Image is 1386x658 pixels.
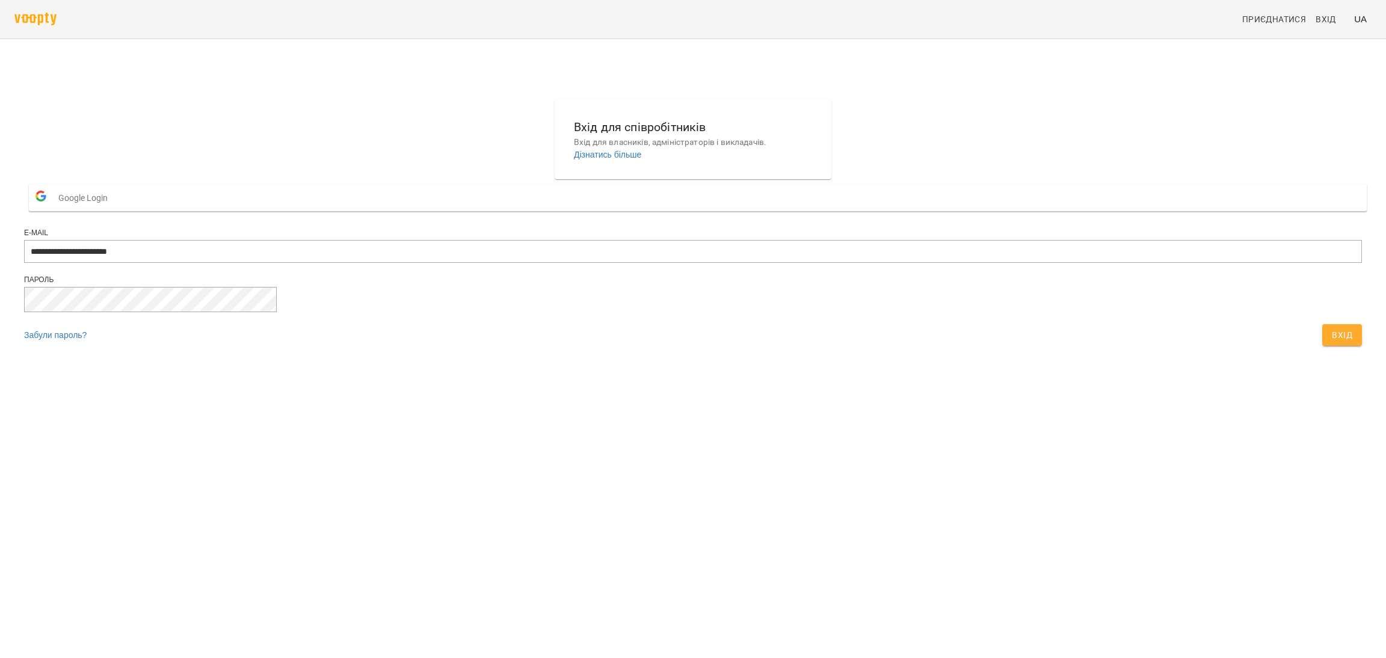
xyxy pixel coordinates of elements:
[1311,8,1349,30] a: Вхід
[564,108,822,170] button: Вхід для співробітниківВхід для власників, адміністраторів і викладачів.Дізнатись більше
[58,186,114,210] span: Google Login
[24,228,1362,238] div: E-mail
[1322,324,1362,346] button: Вхід
[574,118,812,137] h6: Вхід для співробітників
[24,330,87,340] a: Забули пароль?
[1354,13,1367,25] span: UA
[1237,8,1311,30] a: Приєднатися
[574,150,641,159] a: Дізнатись більше
[14,13,57,25] img: voopty.png
[1316,12,1336,26] span: Вхід
[29,184,1367,211] button: Google Login
[574,137,812,149] p: Вхід для власників, адміністраторів і викладачів.
[1332,328,1352,342] span: Вхід
[1242,12,1306,26] span: Приєднатися
[1349,8,1372,30] button: UA
[24,275,1362,285] div: Пароль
